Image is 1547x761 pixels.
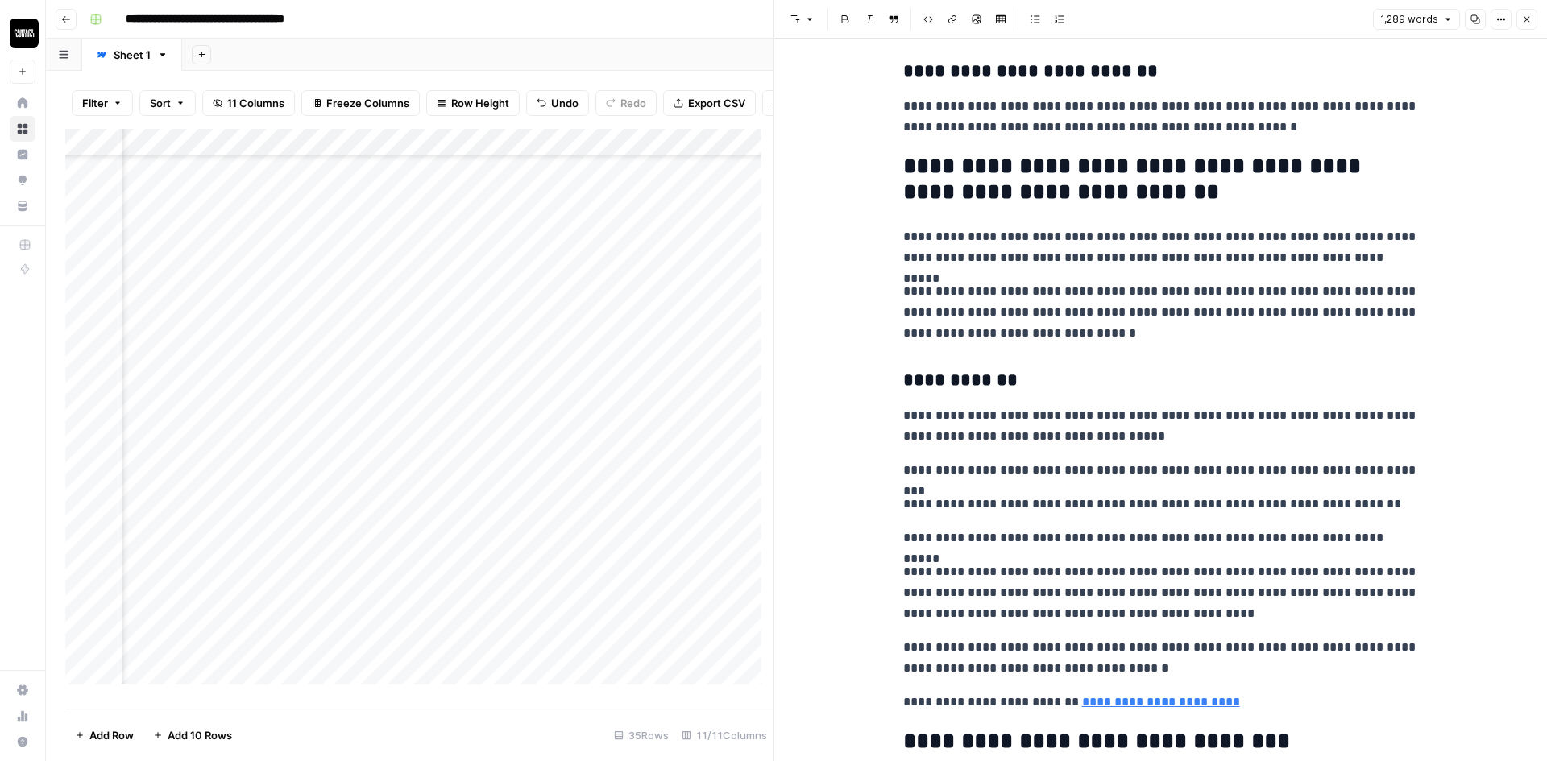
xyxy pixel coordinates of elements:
[675,722,773,748] div: 11/11 Columns
[168,727,232,743] span: Add 10 Rows
[10,90,35,116] a: Home
[663,90,756,116] button: Export CSV
[10,703,35,729] a: Usage
[620,95,646,111] span: Redo
[1380,12,1438,27] span: 1,289 words
[143,722,242,748] button: Add 10 Rows
[526,90,589,116] button: Undo
[72,90,133,116] button: Filter
[426,90,520,116] button: Row Height
[551,95,579,111] span: Undo
[114,47,151,63] div: Sheet 1
[301,90,420,116] button: Freeze Columns
[326,95,409,111] span: Freeze Columns
[10,729,35,755] button: Help + Support
[10,116,35,142] a: Browse
[10,168,35,193] a: Opportunities
[10,13,35,53] button: Workspace: Contact Studios
[451,95,509,111] span: Row Height
[10,19,39,48] img: Contact Studios Logo
[1373,9,1460,30] button: 1,289 words
[139,90,196,116] button: Sort
[608,722,675,748] div: 35 Rows
[202,90,295,116] button: 11 Columns
[595,90,657,116] button: Redo
[150,95,171,111] span: Sort
[89,727,134,743] span: Add Row
[10,193,35,219] a: Your Data
[82,39,182,71] a: Sheet 1
[65,722,143,748] button: Add Row
[82,95,108,111] span: Filter
[688,95,745,111] span: Export CSV
[10,142,35,168] a: Insights
[227,95,284,111] span: 11 Columns
[10,677,35,703] a: Settings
